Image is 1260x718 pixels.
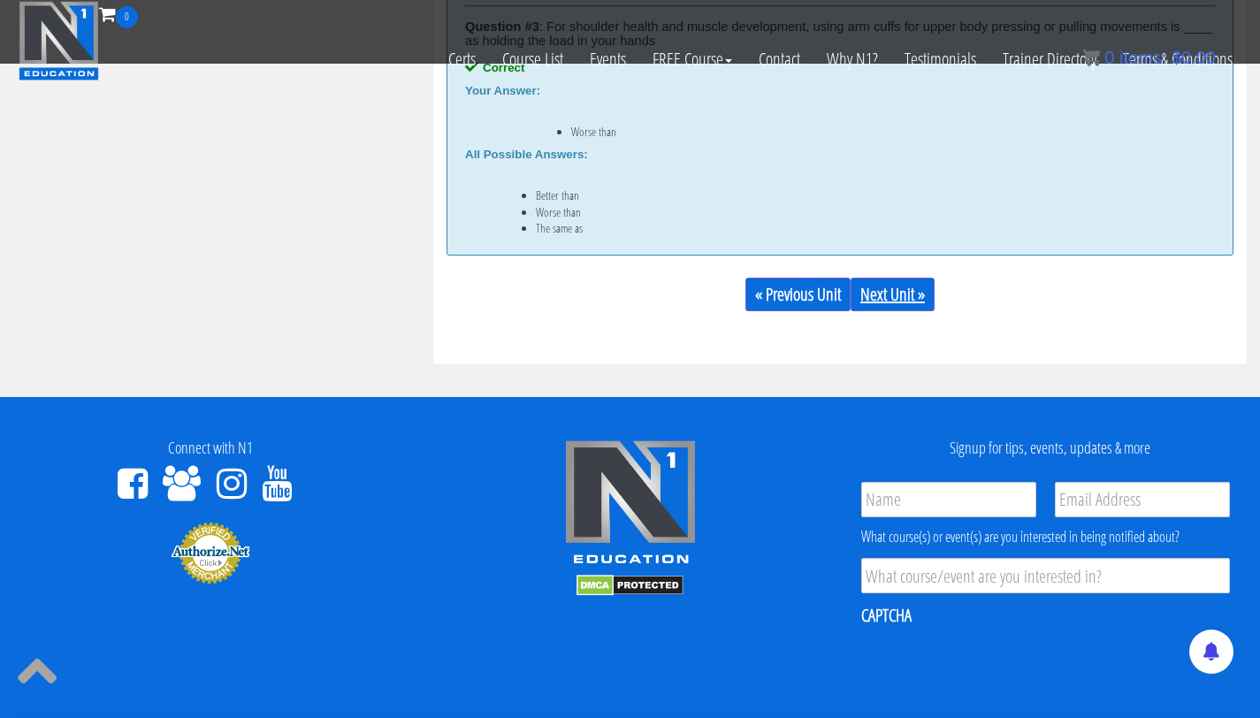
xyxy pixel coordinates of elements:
[861,482,1036,517] input: Name
[861,604,912,627] label: CAPTCHA
[861,526,1230,547] div: What course(s) or event(s) are you interested in being notified about?
[861,638,1130,707] iframe: reCAPTCHA
[1104,48,1114,67] span: 0
[99,2,138,26] a: 0
[536,205,1180,219] li: Worse than
[891,28,989,90] a: Testimonials
[853,439,1247,457] h4: Signup for tips, events, updates & more
[465,84,540,97] b: Your Answer:
[116,6,138,28] span: 0
[571,125,1180,139] li: Worse than
[536,188,1180,202] li: Better than
[536,221,1180,235] li: The same as
[489,28,577,90] a: Course List
[1110,28,1246,90] a: Terms & Conditions
[1119,48,1166,67] span: items:
[1082,49,1100,66] img: icon11.png
[1055,482,1230,517] input: Email Address
[745,278,851,311] a: « Previous Unit
[171,521,250,584] img: Authorize.Net Merchant - Click to Verify
[989,28,1110,90] a: Trainer Directory
[435,28,489,90] a: Certs
[639,28,745,90] a: FREE Course
[577,28,639,90] a: Events
[19,1,99,80] img: n1-education
[1082,48,1216,67] a: 0 items: $0.00
[745,28,813,90] a: Contact
[851,278,935,311] a: Next Unit »
[1172,48,1181,67] span: $
[813,28,891,90] a: Why N1?
[564,439,697,570] img: n1-edu-logo
[13,439,407,457] h4: Connect with N1
[577,575,683,596] img: DMCA.com Protection Status
[465,148,588,161] b: All Possible Answers:
[861,558,1230,593] input: What course/event are you interested in?
[1172,48,1216,67] bdi: 0.00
